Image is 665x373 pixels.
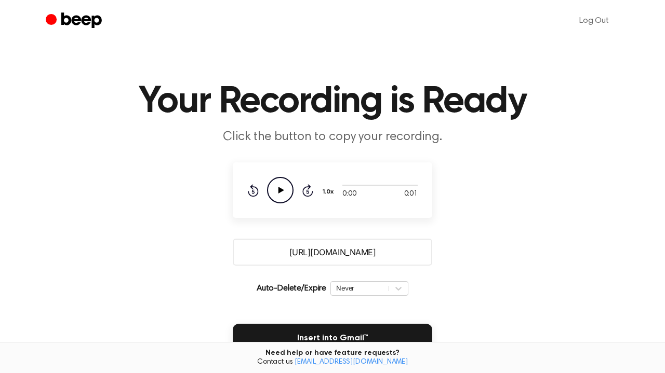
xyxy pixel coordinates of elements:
[569,8,619,33] a: Log Out
[133,129,532,146] p: Click the button to copy your recording.
[295,358,408,366] a: [EMAIL_ADDRESS][DOMAIN_NAME]
[404,189,418,200] span: 0:01
[66,83,598,120] h1: Your Recording is Ready
[233,324,432,353] button: Insert into Gmail™
[46,11,104,31] a: Beep
[6,358,659,367] span: Contact us
[257,282,326,295] p: Auto-Delete/Expire
[342,189,356,200] span: 0:00
[336,283,383,293] div: Never
[322,183,338,201] button: 1.0x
